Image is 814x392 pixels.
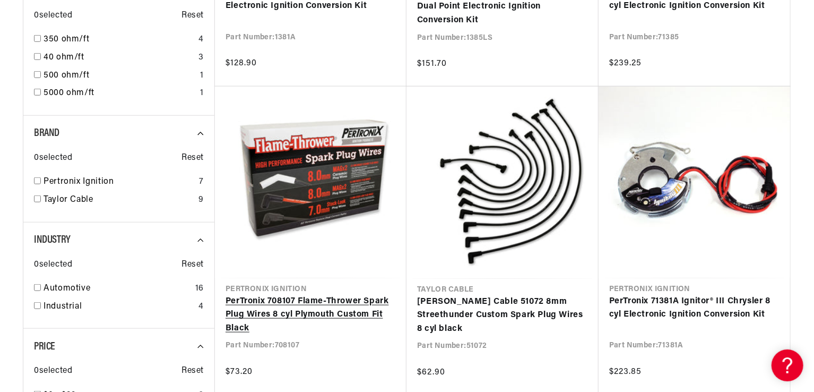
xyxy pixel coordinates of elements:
div: 7 [199,175,204,189]
a: Taylor Cable [44,193,194,207]
span: Reset [181,258,204,272]
div: 9 [198,193,204,207]
a: PerTronix 71381A Ignitor® III Chrysler 8 cyl Electronic Ignition Conversion Kit [609,295,780,322]
div: 4 [198,33,204,47]
span: 0 selected [34,9,72,23]
span: 0 selected [34,258,72,272]
a: 40 ohm/ft [44,51,194,65]
span: Reset [181,9,204,23]
div: 16 [195,282,204,296]
a: 350 ohm/ft [44,33,194,47]
a: PerTronix 708107 Flame-Thrower Spark Plug Wires 8 cyl Plymouth Custom Fit Black [226,295,396,336]
a: 500 ohm/ft [44,69,196,83]
a: Automotive [44,282,191,296]
span: Reset [181,364,204,378]
a: [PERSON_NAME] Cable 51072 8mm Streethunder Custom Spark Plug Wires 8 cyl black [417,295,588,336]
a: Industrial [44,300,194,314]
span: Brand [34,128,59,139]
a: Pertronix Ignition [44,175,195,189]
div: 1 [200,87,204,100]
a: 5000 ohm/ft [44,87,196,100]
span: 0 selected [34,364,72,378]
span: 0 selected [34,151,72,165]
div: 4 [198,300,204,314]
span: Reset [181,151,204,165]
div: 1 [200,69,204,83]
span: Price [34,342,55,352]
span: Industry [34,235,71,245]
div: 3 [198,51,204,65]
